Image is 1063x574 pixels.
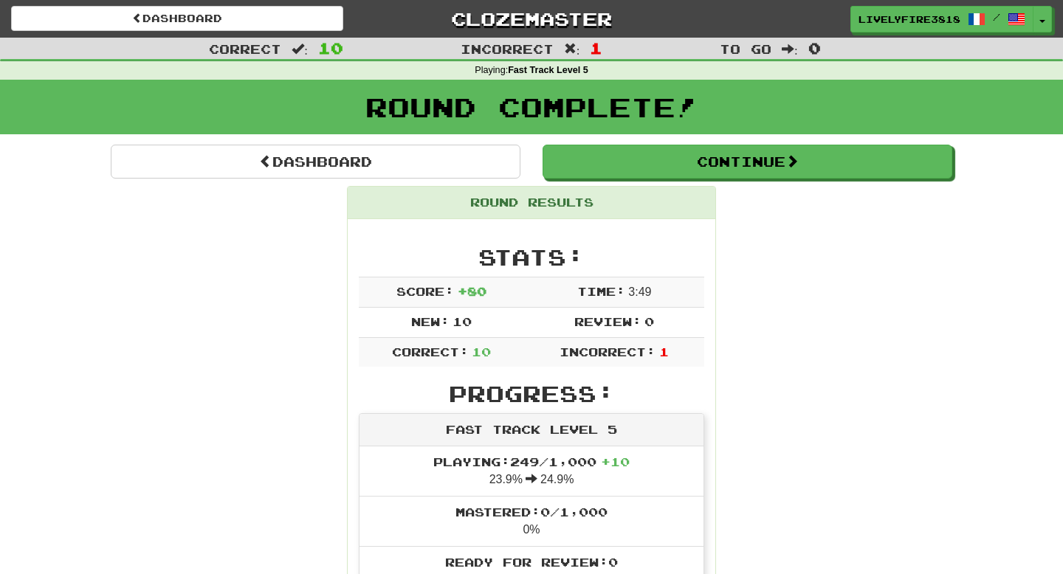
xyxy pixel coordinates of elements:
[348,187,715,219] div: Round Results
[11,6,343,31] a: Dashboard
[5,92,1058,122] h1: Round Complete!
[111,145,520,179] a: Dashboard
[360,496,703,547] li: 0%
[411,314,450,328] span: New:
[209,41,281,56] span: Correct
[850,6,1033,32] a: LivelyFire3818 /
[564,43,580,55] span: :
[359,245,704,269] h2: Stats:
[720,41,771,56] span: To go
[360,414,703,446] div: Fast Track Level 5
[601,454,630,468] span: + 10
[560,345,656,359] span: Incorrect:
[396,284,454,298] span: Score:
[859,13,960,26] span: LivelyFire3818
[392,345,469,359] span: Correct:
[659,345,669,359] span: 1
[808,39,821,57] span: 0
[472,345,491,359] span: 10
[508,65,588,75] strong: Fast Track Level 5
[782,43,798,55] span: :
[993,12,1000,22] span: /
[318,39,343,57] span: 10
[458,284,486,298] span: + 80
[359,381,704,406] h2: Progress:
[360,446,703,497] li: 23.9% 24.9%
[543,145,952,179] button: Continue
[292,43,308,55] span: :
[433,454,630,468] span: Playing: 249 / 1,000
[461,41,554,56] span: Incorrect
[453,314,472,328] span: 10
[577,284,625,298] span: Time:
[590,39,602,57] span: 1
[445,555,618,569] span: Ready for Review: 0
[628,286,651,298] span: 3 : 49
[644,314,654,328] span: 0
[455,505,608,519] span: Mastered: 0 / 1,000
[574,314,641,328] span: Review:
[365,6,698,32] a: Clozemaster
